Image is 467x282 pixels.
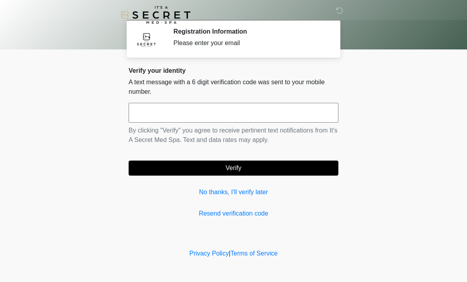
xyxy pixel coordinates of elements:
[129,67,338,74] h2: Verify your identity
[230,250,277,257] a: Terms of Service
[129,78,338,97] p: A text message with a 6 digit verification code was sent to your mobile number.
[129,187,338,197] a: No thanks, I'll verify later
[135,28,158,51] img: Agent Avatar
[129,161,338,176] button: Verify
[229,250,230,257] a: |
[173,38,327,48] div: Please enter your email
[129,209,338,218] a: Resend verification code
[129,126,338,145] p: By clicking "Verify" you agree to receive pertinent text notifications from It's A Secret Med Spa...
[190,250,229,257] a: Privacy Policy
[121,6,190,24] img: It's A Secret Med Spa Logo
[173,28,327,35] h2: Registration Information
